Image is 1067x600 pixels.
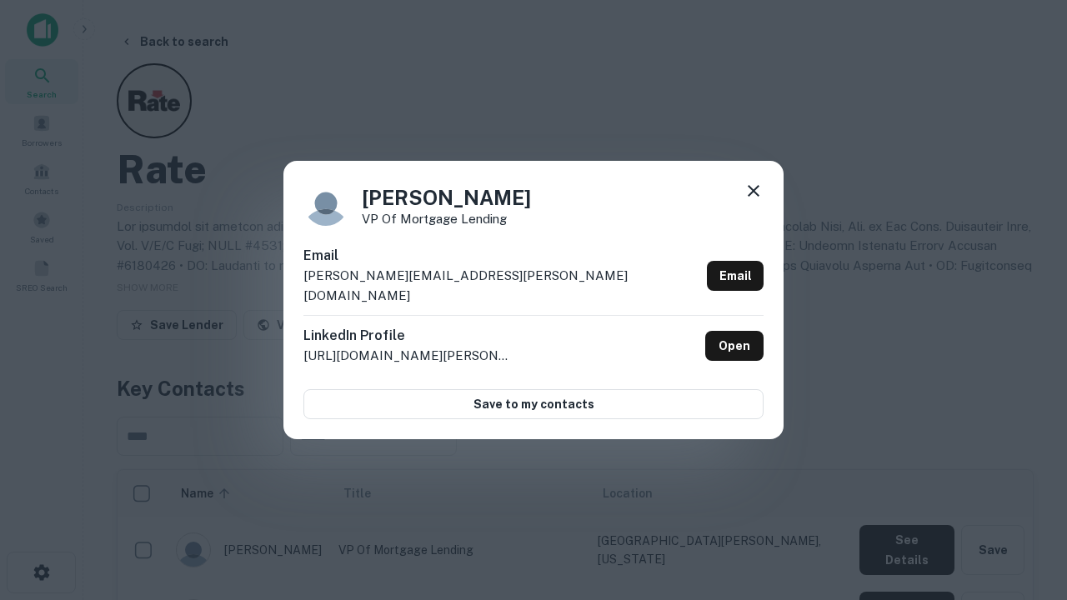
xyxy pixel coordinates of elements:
h6: Email [303,246,700,266]
a: Email [707,261,764,291]
p: [PERSON_NAME][EMAIL_ADDRESS][PERSON_NAME][DOMAIN_NAME] [303,266,700,305]
h6: LinkedIn Profile [303,326,512,346]
p: [URL][DOMAIN_NAME][PERSON_NAME] [303,346,512,366]
h4: [PERSON_NAME] [362,182,531,212]
iframe: Chat Widget [984,467,1067,547]
p: VP of Mortgage Lending [362,212,531,225]
img: 9c8pery4andzj6ohjkjp54ma2 [303,181,348,226]
a: Open [705,331,764,361]
button: Save to my contacts [303,389,764,419]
